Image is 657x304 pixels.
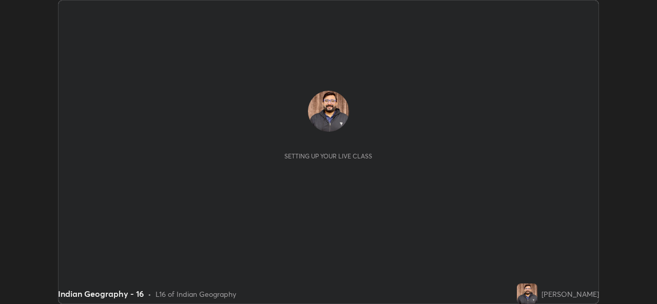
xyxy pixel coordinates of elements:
div: Setting up your live class [284,152,372,160]
div: [PERSON_NAME] [542,289,599,299]
img: 033221f814214d6096c889d8493067a3.jpg [517,283,537,304]
img: 033221f814214d6096c889d8493067a3.jpg [308,91,349,132]
div: • [148,289,151,299]
div: L16 of Indian Geography [156,289,236,299]
div: Indian Geography - 16 [58,288,144,300]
